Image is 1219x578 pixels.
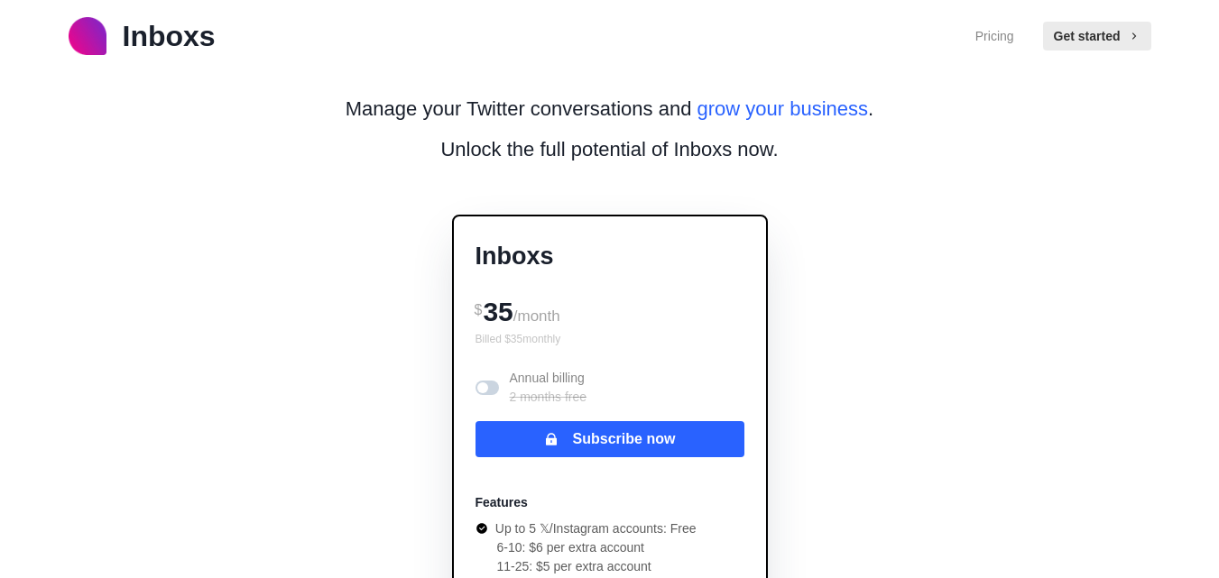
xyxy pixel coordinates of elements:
[510,388,587,407] p: 2 months free
[440,134,778,164] p: Unlock the full potential of Inboxs now.
[346,94,873,124] p: Manage your Twitter conversations and .
[123,14,216,58] p: Inboxs
[697,97,869,120] span: grow your business
[69,14,216,58] a: logoInboxs
[69,17,106,55] img: logo
[513,307,560,325] span: /month
[476,289,744,331] div: 35
[476,238,744,275] p: Inboxs
[475,302,483,317] span: $
[497,538,697,557] li: 6-10: $6 per extra account
[975,27,1014,46] a: Pricing
[1043,22,1151,50] button: Get started
[476,331,744,347] p: Billed $ 35 monthly
[476,421,744,457] button: Subscribe now
[497,557,697,576] li: 11-25: $5 per extra account
[495,519,697,538] p: Up to 5 𝕏/Instagram accounts: Free
[510,369,587,407] p: Annual billing
[476,493,528,512] p: Features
